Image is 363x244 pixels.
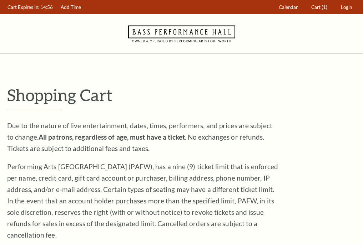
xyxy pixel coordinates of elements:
[40,4,53,10] span: 14:56
[57,0,85,14] a: Add Time
[338,0,356,14] a: Login
[279,4,298,10] span: Calendar
[39,133,185,141] strong: All patrons, regardless of age, must have a ticket
[311,4,321,10] span: Cart
[7,161,278,241] p: Performing Arts [GEOGRAPHIC_DATA] (PAFW), has a nine (9) ticket limit that is enforced per name, ...
[7,121,272,152] span: Due to the nature of live entertainment, dates, times, performers, and prices are subject to chan...
[7,86,356,104] p: Shopping Cart
[7,4,39,10] span: Cart Expires In:
[322,4,327,10] span: (1)
[341,4,352,10] span: Login
[276,0,301,14] a: Calendar
[308,0,331,14] a: Cart (1)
